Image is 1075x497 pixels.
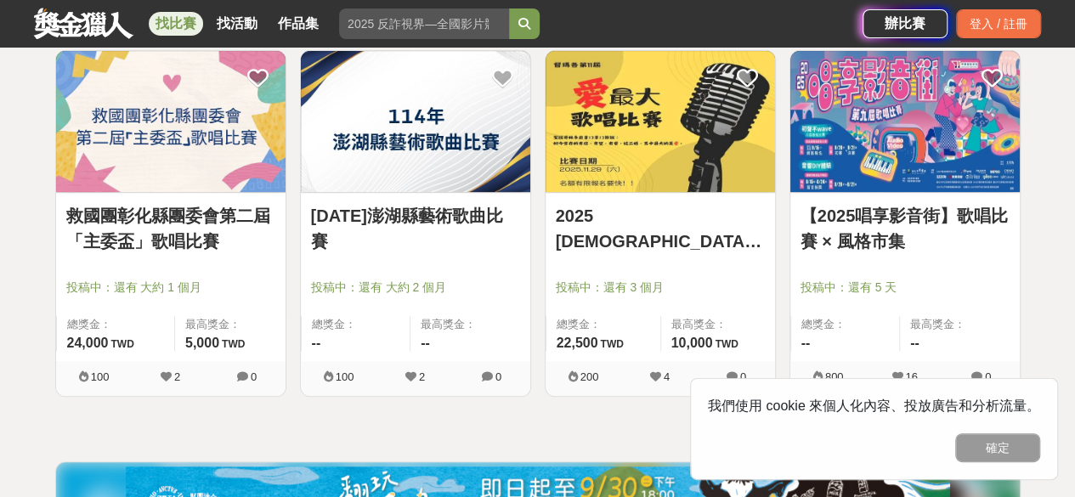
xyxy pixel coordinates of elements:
[149,12,203,36] a: 找比賽
[56,51,286,193] img: Cover Image
[715,338,738,350] span: TWD
[271,12,325,36] a: 作品集
[671,336,713,350] span: 10,000
[110,338,133,350] span: TWD
[708,398,1040,413] span: 我們使用 cookie 來個人化內容、投放廣告和分析流量。
[825,370,844,383] span: 800
[301,51,530,193] img: Cover Image
[301,51,530,194] a: Cover Image
[421,316,520,333] span: 最高獎金：
[311,203,520,254] a: [DATE]澎湖縣藝術歌曲比賽
[801,203,1010,254] a: 【2025唱享影音街】歌唱比賽 × 風格市集
[67,336,109,350] span: 24,000
[66,279,275,297] span: 投稿中：還有 大約 1 個月
[419,370,425,383] span: 2
[222,338,245,350] span: TWD
[910,336,919,350] span: --
[671,316,765,333] span: 最高獎金：
[956,9,1041,38] div: 登入 / 註冊
[312,336,321,350] span: --
[66,203,275,254] a: 救國團彰化縣團委會第二屆「主委盃」歌唱比賽
[339,8,509,39] input: 2025 反詐視界—全國影片競賽
[546,51,775,193] img: Cover Image
[905,370,917,383] span: 16
[495,370,501,383] span: 0
[210,12,264,36] a: 找活動
[185,316,275,333] span: 最高獎金：
[664,370,670,383] span: 4
[185,336,219,350] span: 5,000
[801,279,1010,297] span: 投稿中：還有 5 天
[421,336,430,350] span: --
[910,316,1010,333] span: 最高獎金：
[790,51,1020,193] img: Cover Image
[311,279,520,297] span: 投稿中：還有 大約 2 個月
[174,370,180,383] span: 2
[580,370,599,383] span: 200
[556,203,765,254] a: 2025 [DEMOGRAPHIC_DATA][PERSON_NAME] 第11屆 愛最大歌唱比賽
[557,316,650,333] span: 總獎金：
[600,338,623,350] span: TWD
[955,433,1040,462] button: 確定
[801,316,890,333] span: 總獎金：
[67,316,164,333] span: 總獎金：
[546,51,775,194] a: Cover Image
[91,370,110,383] span: 100
[985,370,991,383] span: 0
[790,51,1020,194] a: Cover Image
[251,370,257,383] span: 0
[556,279,765,297] span: 投稿中：還有 3 個月
[56,51,286,194] a: Cover Image
[740,370,746,383] span: 0
[312,316,400,333] span: 總獎金：
[863,9,948,38] a: 辦比賽
[557,336,598,350] span: 22,500
[801,336,811,350] span: --
[336,370,354,383] span: 100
